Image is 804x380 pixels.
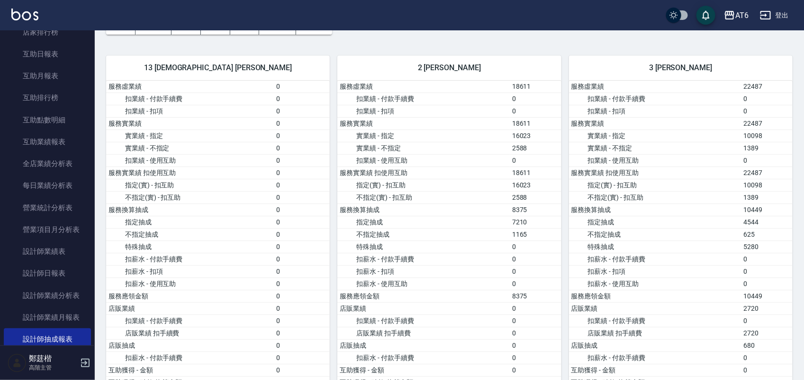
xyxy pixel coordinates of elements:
[510,339,561,352] td: 0
[569,105,741,117] td: 扣業績 - 扣項
[741,191,793,204] td: 1389
[106,191,274,204] td: 不指定(實) - 扣互助
[741,167,793,179] td: 22487
[337,117,510,130] td: 服務實業績
[106,117,274,130] td: 服務實業績
[337,228,510,241] td: 不指定抽成
[274,364,330,376] td: 0
[274,278,330,290] td: 0
[510,352,561,364] td: 0
[4,109,91,131] a: 互助點數明細
[569,241,741,253] td: 特殊抽成
[510,142,561,154] td: 2588
[510,216,561,228] td: 7210
[106,204,274,216] td: 服務換算抽成
[510,278,561,290] td: 0
[4,241,91,262] a: 設計師業績表
[569,253,741,265] td: 扣薪水 - 付款手續費
[274,352,330,364] td: 0
[106,265,274,278] td: 扣薪水 - 扣項
[337,105,510,117] td: 扣業績 - 扣項
[274,265,330,278] td: 0
[274,117,330,130] td: 0
[720,6,752,25] button: AT6
[337,302,510,315] td: 店販業績
[510,179,561,191] td: 16023
[274,130,330,142] td: 0
[106,339,274,352] td: 店販抽成
[569,117,741,130] td: 服務實業績
[106,315,274,327] td: 扣業績 - 付款手續費
[741,142,793,154] td: 1389
[4,131,91,153] a: 互助業績報表
[4,219,91,241] a: 營業項目月分析表
[510,167,561,179] td: 18611
[4,197,91,219] a: 營業統計分析表
[4,328,91,350] a: 設計師抽成報表
[337,216,510,228] td: 指定抽成
[337,142,510,154] td: 實業績 - 不指定
[337,204,510,216] td: 服務換算抽成
[337,154,510,167] td: 扣業績 - 使用互助
[106,105,274,117] td: 扣業績 - 扣項
[569,179,741,191] td: 指定(實) - 扣互助
[274,167,330,179] td: 0
[29,363,77,372] p: 高階主管
[569,364,741,376] td: 互助獲得 - 金額
[337,253,510,265] td: 扣薪水 - 付款手續費
[569,81,741,93] td: 服務虛業績
[337,352,510,364] td: 扣薪水 - 付款手續費
[106,81,274,93] td: 服務虛業績
[106,327,274,339] td: 店販業績 扣手續費
[106,179,274,191] td: 指定(實) - 扣互助
[274,81,330,93] td: 0
[510,93,561,105] td: 0
[741,352,793,364] td: 0
[741,290,793,302] td: 10449
[510,265,561,278] td: 0
[337,191,510,204] td: 不指定(實) - 扣互助
[337,315,510,327] td: 扣業績 - 付款手續費
[106,352,274,364] td: 扣薪水 - 付款手續費
[510,302,561,315] td: 0
[106,167,274,179] td: 服務實業績 扣使用互助
[741,315,793,327] td: 0
[337,327,510,339] td: 店販業績 扣手續費
[4,87,91,109] a: 互助排行榜
[274,93,330,105] td: 0
[274,327,330,339] td: 0
[569,154,741,167] td: 扣業績 - 使用互助
[741,327,793,339] td: 2720
[569,339,741,352] td: 店販抽成
[510,364,561,376] td: 0
[696,6,715,25] button: save
[274,290,330,302] td: 0
[349,63,550,73] span: 2 [PERSON_NAME]
[741,216,793,228] td: 4544
[11,9,38,20] img: Logo
[510,241,561,253] td: 0
[569,327,741,339] td: 店販業績 扣手續費
[741,179,793,191] td: 10098
[741,241,793,253] td: 5280
[510,105,561,117] td: 0
[337,364,510,376] td: 互助獲得 - 金額
[510,81,561,93] td: 18611
[4,153,91,175] a: 全店業績分析表
[337,339,510,352] td: 店販抽成
[106,278,274,290] td: 扣薪水 - 使用互助
[569,302,741,315] td: 店販業績
[4,262,91,284] a: 設計師日報表
[337,93,510,105] td: 扣業績 - 付款手續費
[569,191,741,204] td: 不指定(實) - 扣互助
[741,93,793,105] td: 0
[337,278,510,290] td: 扣薪水 - 使用互助
[510,154,561,167] td: 0
[510,290,561,302] td: 8375
[337,265,510,278] td: 扣薪水 - 扣項
[741,130,793,142] td: 10098
[510,130,561,142] td: 16023
[741,228,793,241] td: 625
[274,253,330,265] td: 0
[510,315,561,327] td: 0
